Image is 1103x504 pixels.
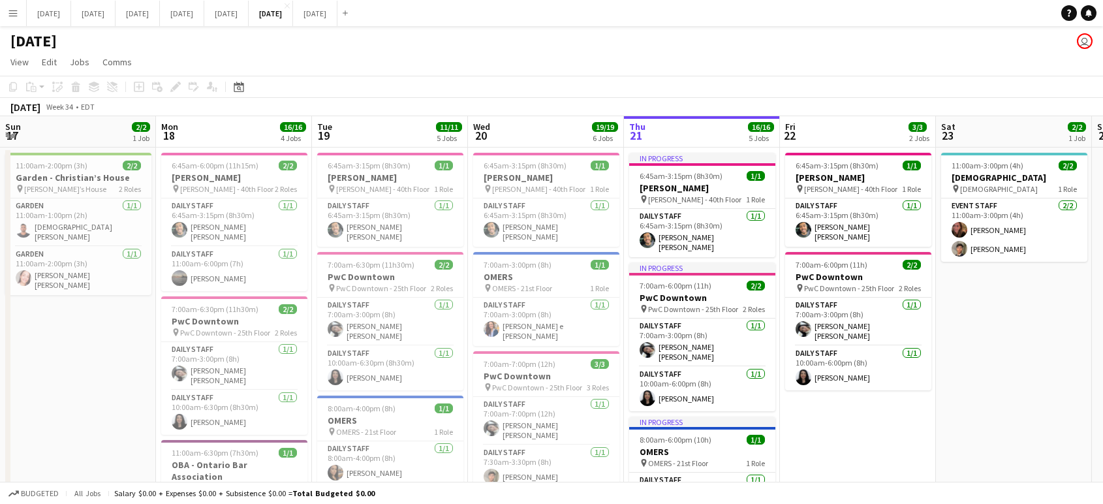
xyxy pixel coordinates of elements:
[204,1,249,26] button: [DATE]
[71,1,116,26] button: [DATE]
[473,298,619,346] app-card-role: Daily Staff1/17:00am-3:00pm (8h)[PERSON_NAME] e [PERSON_NAME]
[591,161,609,170] span: 1/1
[629,319,775,367] app-card-role: Daily Staff1/17:00am-3:00pm (8h)[PERSON_NAME] [PERSON_NAME]
[629,417,775,427] div: In progress
[279,304,297,314] span: 2/2
[161,153,307,291] app-job-card: 6:45am-6:00pm (11h15m)2/2[PERSON_NAME] [PERSON_NAME] - 40th Floor2 RolesDaily Staff1/16:45am-3:15...
[1077,33,1093,49] app-user-avatar: Jolanta Rokowski
[473,252,619,346] app-job-card: 7:00am-3:00pm (8h)1/1OMERS OMERS - 21st Floor1 RoleDaily Staff1/17:00am-3:00pm (8h)[PERSON_NAME] ...
[27,1,71,26] button: [DATE]
[952,161,1023,170] span: 11:00am-3:00pm (4h)
[648,304,738,314] span: PwC Downtown - 25th Floor
[328,161,411,170] span: 6:45am-3:15pm (8h30m)
[10,56,29,68] span: View
[941,198,1087,262] app-card-role: Event Staff2/211:00am-3:00pm (4h)[PERSON_NAME][PERSON_NAME]
[939,128,955,143] span: 23
[783,128,796,143] span: 22
[471,128,490,143] span: 20
[629,367,775,411] app-card-role: Daily Staff1/110:00am-6:00pm (8h)[PERSON_NAME]
[336,427,396,437] span: OMERS - 21st Floor
[591,260,609,270] span: 1/1
[102,56,132,68] span: Comms
[280,122,306,132] span: 16/16
[629,292,775,304] h3: PwC Downtown
[629,153,775,257] app-job-card: In progress6:45am-3:15pm (8h30m)1/1[PERSON_NAME] [PERSON_NAME] - 40th Floor1 RoleDaily Staff1/16:...
[909,133,929,143] div: 2 Jobs
[317,252,463,390] app-job-card: 7:00am-6:30pm (11h30m)2/2PwC Downtown PwC Downtown - 25th Floor2 RolesDaily Staff1/17:00am-3:00pm...
[328,260,414,270] span: 7:00am-6:30pm (11h30m)
[743,304,765,314] span: 2 Roles
[473,153,619,247] app-job-card: 6:45am-3:15pm (8h30m)1/1[PERSON_NAME] [PERSON_NAME] - 40th Floor1 RoleDaily Staff1/16:45am-3:15pm...
[492,184,585,194] span: [PERSON_NAME] - 40th Floor
[161,198,307,247] app-card-role: Daily Staff1/16:45am-3:15pm (8h30m)[PERSON_NAME] [PERSON_NAME]
[3,128,21,143] span: 17
[5,172,151,183] h3: Garden - Christian’s House
[473,445,619,490] app-card-role: Daily Staff1/17:30am-3:30pm (8h)[PERSON_NAME]
[37,54,62,71] a: Edit
[161,296,307,435] app-job-card: 7:00am-6:30pm (11h30m)2/2PwC Downtown PwC Downtown - 25th Floor2 RolesDaily Staff1/17:00am-3:00pm...
[436,122,462,132] span: 11/11
[317,153,463,247] app-job-card: 6:45am-3:15pm (8h30m)1/1[PERSON_NAME] [PERSON_NAME] - 40th Floor1 RoleDaily Staff1/16:45am-3:15pm...
[484,260,551,270] span: 7:00am-3:00pm (8h)
[746,195,765,204] span: 1 Role
[275,184,297,194] span: 2 Roles
[435,403,453,413] span: 1/1
[1058,184,1077,194] span: 1 Role
[72,488,103,498] span: All jobs
[180,184,273,194] span: [PERSON_NAME] - 40th Floor
[747,435,765,445] span: 1/1
[941,172,1087,183] h3: [DEMOGRAPHIC_DATA]
[328,403,396,413] span: 8:00am-4:00pm (8h)
[434,184,453,194] span: 1 Role
[119,184,141,194] span: 2 Roles
[629,121,645,133] span: Thu
[629,262,775,411] app-job-card: In progress7:00am-6:00pm (11h)2/2PwC Downtown PwC Downtown - 25th Floor2 RolesDaily Staff1/17:00a...
[640,435,711,445] span: 8:00am-6:00pm (10h)
[317,415,463,426] h3: OMERS
[591,359,609,369] span: 3/3
[315,128,332,143] span: 19
[785,172,931,183] h3: [PERSON_NAME]
[317,396,463,486] app-job-card: 8:00am-4:00pm (8h)1/1OMERS OMERS - 21st Floor1 RoleDaily Staff1/18:00am-4:00pm (8h)[PERSON_NAME]
[317,346,463,390] app-card-role: Daily Staff1/110:00am-6:30pm (8h30m)[PERSON_NAME]
[279,161,297,170] span: 2/2
[7,486,61,501] button: Budgeted
[159,128,178,143] span: 18
[629,153,775,163] div: In progress
[5,198,151,247] app-card-role: Garden1/111:00am-1:00pm (2h)[DEMOGRAPHIC_DATA][PERSON_NAME] [PERSON_NAME]
[785,346,931,390] app-card-role: Daily Staff1/110:00am-6:00pm (8h)[PERSON_NAME]
[804,184,897,194] span: [PERSON_NAME] - 40th Floor
[484,161,567,170] span: 6:45am-3:15pm (8h30m)
[5,54,34,71] a: View
[116,1,160,26] button: [DATE]
[941,121,955,133] span: Sat
[65,54,95,71] a: Jobs
[336,283,426,293] span: PwC Downtown - 25th Floor
[941,153,1087,262] app-job-card: 11:00am-3:00pm (4h)2/2[DEMOGRAPHIC_DATA] [DEMOGRAPHIC_DATA]1 RoleEvent Staff2/211:00am-3:00pm (4h...
[81,102,95,112] div: EDT
[960,184,1038,194] span: [DEMOGRAPHIC_DATA]
[437,133,461,143] div: 5 Jobs
[293,1,337,26] button: [DATE]
[590,283,609,293] span: 1 Role
[484,359,555,369] span: 7:00am-7:00pm (12h)
[785,271,931,283] h3: PwC Downtown
[114,488,375,498] div: Salary $0.00 + Expenses $0.00 + Subsistence $0.00 =
[748,122,774,132] span: 16/16
[593,133,617,143] div: 6 Jobs
[629,209,775,257] app-card-role: Daily Staff1/16:45am-3:15pm (8h30m)[PERSON_NAME] [PERSON_NAME]
[1068,122,1086,132] span: 2/2
[909,122,927,132] span: 3/3
[785,252,931,390] div: 7:00am-6:00pm (11h)2/2PwC Downtown PwC Downtown - 25th Floor2 RolesDaily Staff1/17:00am-3:00pm (8...
[473,397,619,445] app-card-role: Daily Staff1/17:00am-7:00pm (12h)[PERSON_NAME] [PERSON_NAME]
[132,133,149,143] div: 1 Job
[746,458,765,468] span: 1 Role
[317,271,463,283] h3: PwC Downtown
[279,448,297,458] span: 1/1
[492,383,582,392] span: PwC Downtown - 25th Floor
[749,133,773,143] div: 5 Jobs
